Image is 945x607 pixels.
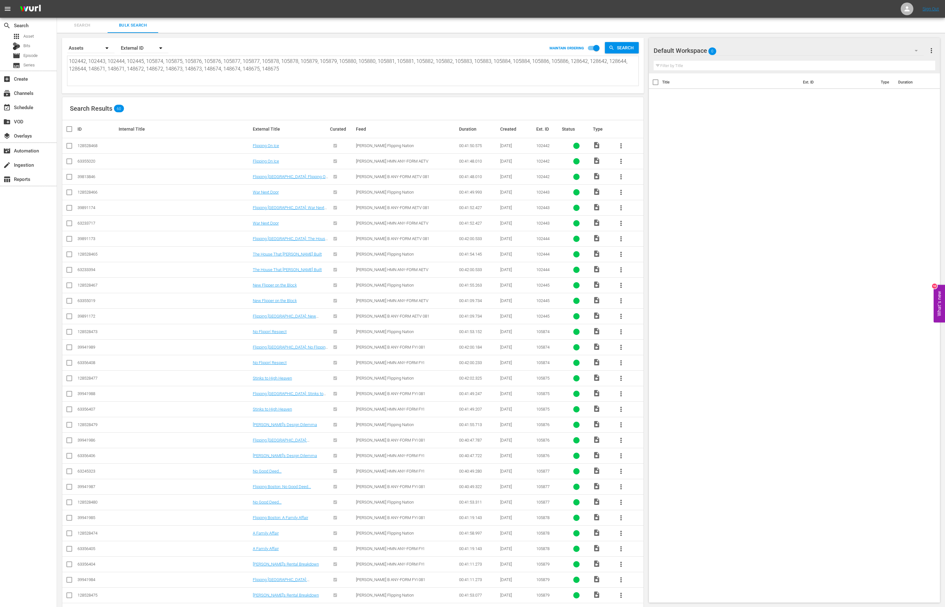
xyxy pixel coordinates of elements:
div: 63245323 [78,469,117,474]
span: more_vert [617,592,625,599]
div: 00:41:55.263 [459,283,498,288]
div: 00:42:00.533 [459,236,498,241]
div: 128528466 [78,190,117,195]
span: [PERSON_NAME] HMN ANY-FORM AETV [356,159,428,164]
span: more_vert [617,313,625,320]
div: Type [593,127,612,132]
span: more_vert [617,499,625,506]
button: more_vert [613,262,629,277]
span: 0 [708,45,716,58]
button: more_vert [613,278,629,293]
div: [DATE] [500,236,534,241]
span: more_vert [617,561,625,568]
span: 102443 [536,205,550,210]
span: [PERSON_NAME] B ANY-FORM AETV 081 [356,174,429,179]
div: [DATE] [500,205,534,210]
span: [PERSON_NAME] HMN ANY-FORM AETV [356,221,428,226]
span: more_vert [617,359,625,367]
th: Ext. ID [799,73,877,91]
div: 39941985 [78,515,117,520]
span: more_vert [617,468,625,475]
div: Duration [459,127,498,132]
span: Asset [23,33,34,40]
p: MAINTAIN ORDERING [550,46,584,50]
div: 00:41:19.143 [459,515,498,520]
span: [PERSON_NAME] Flipping Nation [356,252,414,257]
span: more_vert [617,328,625,336]
button: more_vert [613,464,629,479]
button: more_vert [613,355,629,370]
span: Automation [3,147,11,155]
span: 105875 [536,391,550,396]
a: No Flippin' Respect [253,360,287,365]
span: Asset [13,33,20,40]
span: [PERSON_NAME] Flipping Nation [356,376,414,381]
span: more_vert [617,375,625,382]
div: 63233394 [78,267,117,272]
button: more_vert [613,433,629,448]
div: 00:41:55.713 [459,422,498,427]
span: [PERSON_NAME] HMN ANY-FORM FYI [356,453,424,458]
span: Video [593,234,600,242]
div: 00:41:58.997 [459,531,498,536]
span: Video [593,203,600,211]
button: more_vert [613,572,629,587]
span: Search [3,22,11,29]
div: 00:41:48.010 [459,159,498,164]
span: more_vert [617,266,625,274]
a: [PERSON_NAME]'s Rental Breakdown [253,562,319,567]
div: 128528480 [78,500,117,505]
span: Search [614,42,639,53]
button: more_vert [613,371,629,386]
button: more_vert [613,231,629,246]
div: 00:41:50.575 [459,143,498,148]
a: New Flipper on the Block [253,283,297,288]
span: 105874 [536,345,550,350]
div: [DATE] [500,298,534,303]
a: The House That [PERSON_NAME] Built [253,252,322,257]
div: External Title [253,127,328,132]
span: Video [593,343,600,350]
div: 39891172 [78,314,117,319]
div: 00:40:47.787 [459,438,498,443]
span: more_vert [617,173,625,181]
span: 105876 [536,422,550,427]
div: [DATE] [500,531,534,536]
button: more_vert [613,386,629,401]
div: 00:41:53.152 [459,329,498,334]
span: Video [593,436,600,443]
span: more_vert [617,251,625,258]
div: 00:42:00.533 [459,267,498,272]
div: 00:41:09.734 [459,298,498,303]
img: ans4CAIJ8jUAAAAAAAAAAAAAAAAAAAAAAAAgQb4GAAAAAAAAAAAAAAAAAAAAAAAAJMjXAAAAAAAAAAAAAAAAAAAAAAAAgAT5G... [15,2,46,16]
span: [PERSON_NAME] HMN ANY-FORM FYI [356,546,424,551]
span: [PERSON_NAME] HMN ANY-FORM AETV [356,298,428,303]
span: Video [593,467,600,474]
button: more_vert [613,588,629,603]
div: Assets [67,39,115,57]
div: 128528468 [78,143,117,148]
span: 102443 [536,190,550,195]
span: more_vert [617,576,625,584]
div: [DATE] [500,143,534,148]
span: [PERSON_NAME] Flipping Nation [356,143,414,148]
th: Type [877,73,894,91]
span: 60 [114,106,124,111]
span: menu [4,5,11,13]
div: 00:41:49.247 [459,391,498,396]
div: 00:41:53.311 [459,500,498,505]
span: [PERSON_NAME] HMN ANY-FORM FYI [356,469,424,474]
a: Stinks to High Heaven [253,376,292,381]
span: 102444 [536,267,550,272]
div: Bits [13,42,20,50]
span: 102445 [536,314,550,319]
textarea: 102442, 102443, 102444, 102445, 105874, 105875, 105876, 105876, 105877, 105877, 105878, 105878, 1... [69,58,638,86]
div: 00:41:52.427 [459,205,498,210]
span: Video [593,327,600,335]
div: 128528473 [78,329,117,334]
span: Video [593,219,600,226]
div: 39941987 [78,484,117,489]
span: Video [593,374,600,381]
div: 63356407 [78,407,117,412]
a: Flipping [GEOGRAPHIC_DATA]: No Flippin' Respect [253,345,328,354]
